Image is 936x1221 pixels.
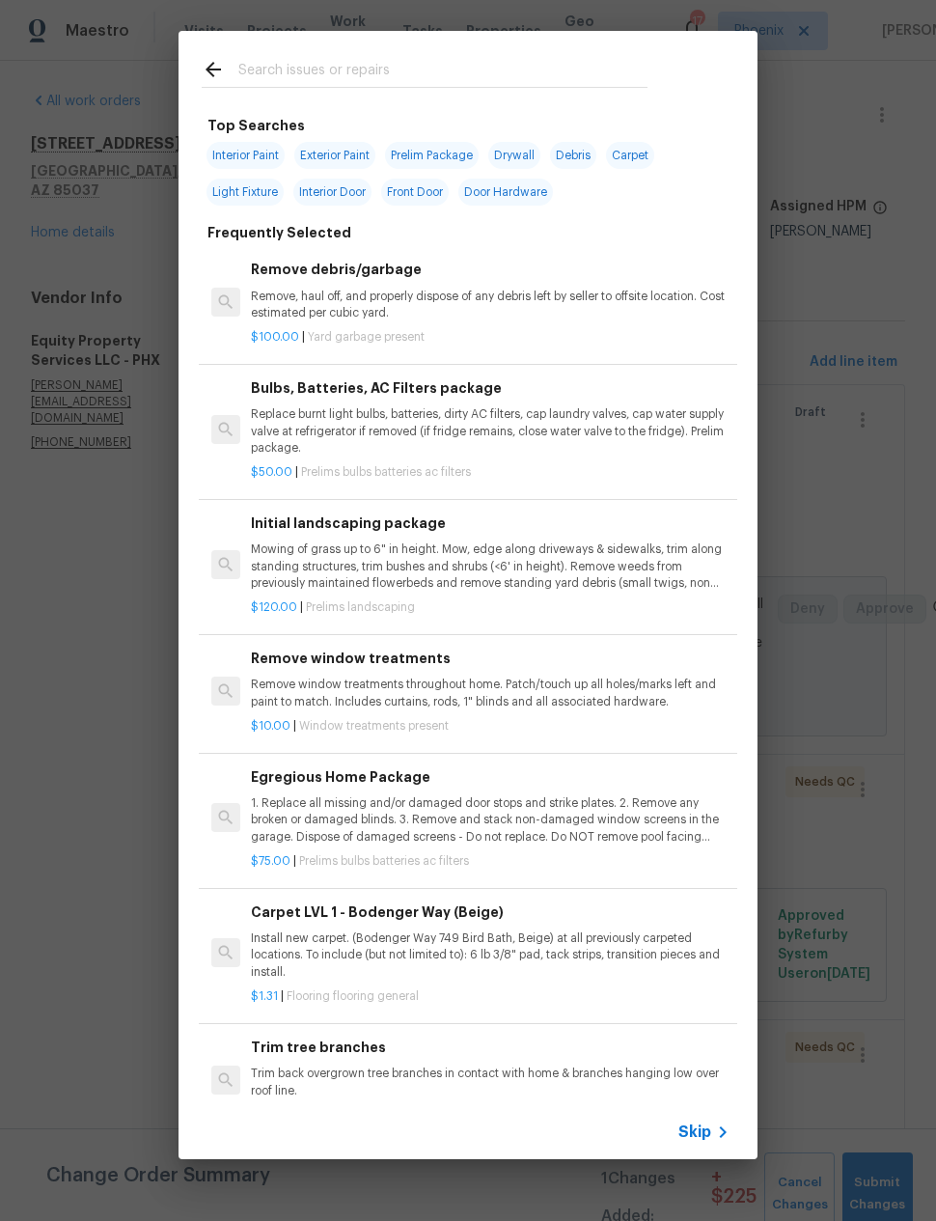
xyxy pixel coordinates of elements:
p: | [251,329,730,346]
span: $1.31 [251,990,278,1002]
h6: Remove window treatments [251,648,730,669]
span: Front Door [381,179,449,206]
h6: Frequently Selected [207,222,351,243]
span: Interior Paint [206,142,285,169]
span: Door Hardware [458,179,553,206]
span: Prelims landscaping [306,601,415,613]
span: Exterior Paint [294,142,375,169]
p: Remove, haul off, and properly dispose of any debris left by seller to offsite location. Cost est... [251,289,730,321]
span: Window treatments present [299,720,449,732]
span: Skip [678,1123,711,1142]
p: 1. Replace all missing and/or damaged door stops and strike plates. 2. Remove any broken or damag... [251,795,730,845]
span: $120.00 [251,601,297,613]
p: Trim back overgrown tree branches in contact with home & branches hanging low over roof line. [251,1066,730,1098]
span: $10.00 [251,720,290,732]
h6: Carpet LVL 1 - Bodenger Way (Beige) [251,902,730,923]
p: | [251,718,730,735]
p: Mowing of grass up to 6" in height. Mow, edge along driveways & sidewalks, trim along standing st... [251,541,730,591]
p: Install new carpet. (Bodenger Way 749 Bird Bath, Beige) at all previously carpeted locations. To ... [251,930,730,980]
h6: Remove debris/garbage [251,259,730,280]
h6: Initial landscaping package [251,513,730,534]
span: Prelim Package [385,142,479,169]
p: | [251,464,730,481]
span: $75.00 [251,855,290,867]
p: | [251,853,730,870]
span: $50.00 [251,466,292,478]
p: | [251,599,730,616]
p: Remove window treatments throughout home. Patch/touch up all holes/marks left and paint to match.... [251,677,730,709]
span: Interior Door [293,179,372,206]
span: Carpet [606,142,654,169]
span: Flooring flooring general [287,990,419,1002]
span: Light Fixture [206,179,284,206]
h6: Egregious Home Package [251,766,730,788]
p: Replace burnt light bulbs, batteries, dirty AC filters, cap laundry valves, cap water supply valv... [251,406,730,456]
p: | [251,988,730,1005]
span: Prelims bulbs batteries ac filters [299,855,469,867]
h6: Trim tree branches [251,1037,730,1058]
span: Yard garbage present [308,331,425,343]
h6: Bulbs, Batteries, AC Filters package [251,377,730,399]
span: $100.00 [251,331,299,343]
span: Prelims bulbs batteries ac filters [301,466,471,478]
input: Search issues or repairs [238,58,647,87]
span: Drywall [488,142,540,169]
span: Debris [550,142,596,169]
h6: Top Searches [207,115,305,136]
